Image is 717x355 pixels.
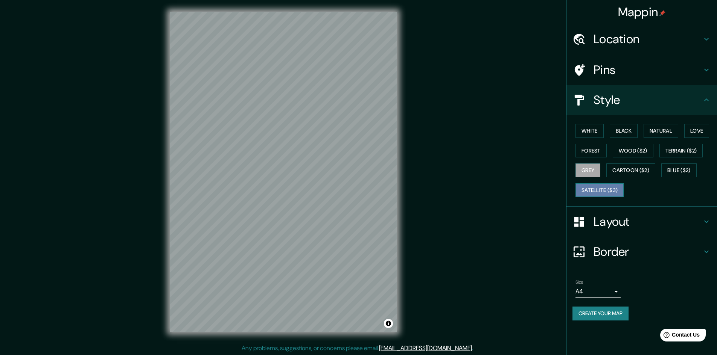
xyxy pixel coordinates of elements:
div: Style [566,85,717,115]
div: Border [566,237,717,267]
h4: Pins [594,62,702,77]
button: Forest [575,144,607,158]
label: Size [575,279,583,286]
div: A4 [575,286,621,298]
button: Grey [575,163,600,177]
button: Cartoon ($2) [606,163,655,177]
h4: Mappin [618,5,666,20]
p: Any problems, suggestions, or concerns please email . [242,344,473,353]
div: Location [566,24,717,54]
div: Layout [566,207,717,237]
div: Pins [566,55,717,85]
h4: Location [594,32,702,47]
img: pin-icon.png [659,10,665,16]
button: White [575,124,604,138]
h4: Style [594,92,702,107]
a: [EMAIL_ADDRESS][DOMAIN_NAME] [379,344,472,352]
canvas: Map [170,12,397,332]
h4: Layout [594,214,702,229]
iframe: Help widget launcher [650,326,709,347]
button: Create your map [572,307,629,320]
h4: Border [594,244,702,259]
div: . [474,344,476,353]
button: Blue ($2) [661,163,697,177]
button: Toggle attribution [384,319,393,328]
button: Satellite ($3) [575,183,624,197]
button: Wood ($2) [613,144,653,158]
button: Natural [644,124,678,138]
button: Black [610,124,638,138]
div: . [473,344,474,353]
button: Terrain ($2) [659,144,703,158]
button: Love [684,124,709,138]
